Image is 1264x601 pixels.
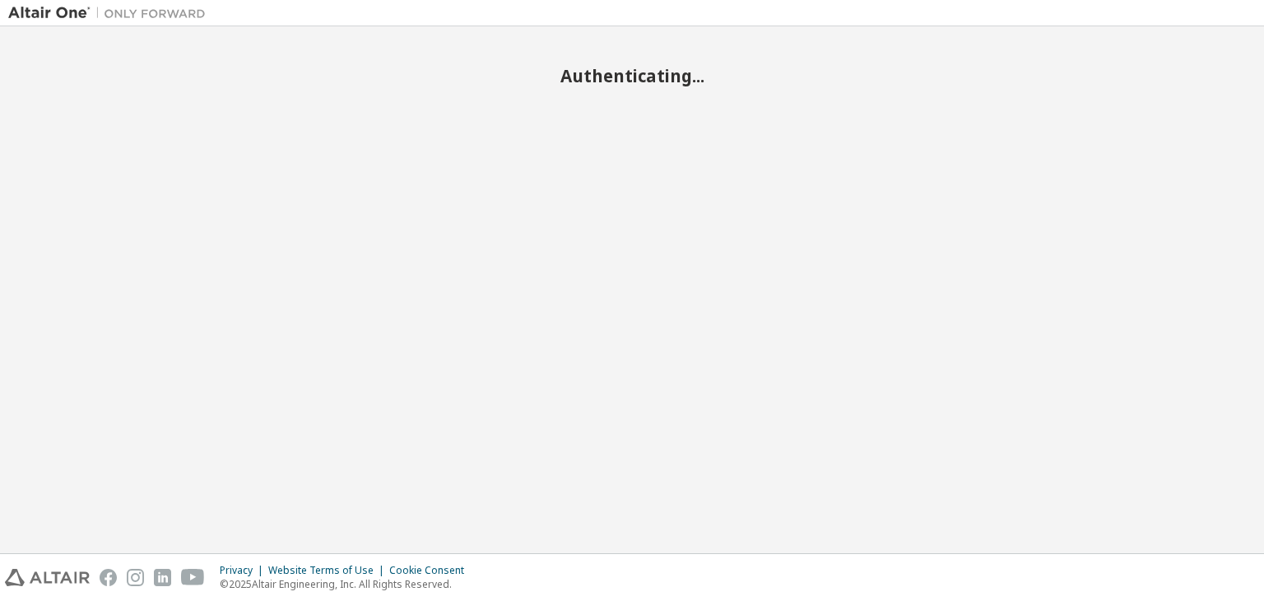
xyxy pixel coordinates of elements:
[220,577,474,591] p: © 2025 Altair Engineering, Inc. All Rights Reserved.
[127,569,144,586] img: instagram.svg
[5,569,90,586] img: altair_logo.svg
[268,564,389,577] div: Website Terms of Use
[154,569,171,586] img: linkedin.svg
[8,65,1256,86] h2: Authenticating...
[8,5,214,21] img: Altair One
[389,564,474,577] div: Cookie Consent
[220,564,268,577] div: Privacy
[181,569,205,586] img: youtube.svg
[100,569,117,586] img: facebook.svg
